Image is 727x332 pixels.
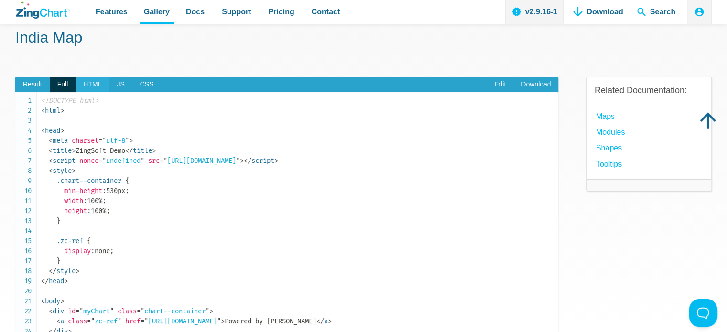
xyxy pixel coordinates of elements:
span: : [87,207,91,215]
span: " [141,307,144,315]
span: " [118,317,121,325]
span: < [49,147,53,155]
span: html [41,107,60,115]
span: < [41,127,45,135]
span: Docs [186,5,205,18]
span: Gallery [144,5,170,18]
a: Download [513,77,558,92]
span: < [56,317,60,325]
span: > [221,317,225,325]
span: [URL][DOMAIN_NAME] [160,157,240,165]
span: " [217,317,221,325]
span: head [41,277,64,285]
a: ZingChart Logo. Click to return to the homepage [16,1,70,19]
span: ; [102,197,106,205]
span: <!DOCTYPE html> [41,96,98,105]
span: </ [244,157,251,165]
iframe: Toggle Customer Support [689,299,717,327]
span: height [64,207,87,215]
span: " [102,137,106,145]
span: < [41,297,45,305]
span: > [72,167,76,175]
span: : [83,197,87,205]
span: min-height [64,187,102,195]
span: " [163,157,167,165]
span: script [244,157,274,165]
span: </ [125,147,133,155]
span: .chart--container [56,177,121,185]
span: " [125,137,129,145]
a: Maps [596,110,615,123]
span: Pricing [268,5,294,18]
span: style [49,267,76,275]
span: ; [106,207,110,215]
span: > [76,267,79,275]
span: head [41,127,60,135]
span: = [87,317,91,325]
span: href [125,317,141,325]
span: 530px 100% 100% none [41,177,129,275]
span: </ [316,317,324,325]
span: Contact [312,5,340,18]
span: { [87,237,91,245]
span: } [56,217,60,225]
span: = [137,307,141,315]
span: > [129,137,133,145]
span: < [49,307,53,315]
span: > [240,157,244,165]
span: zc-ref [87,317,121,325]
span: " [79,307,83,315]
span: class [118,307,137,315]
span: = [98,137,102,145]
span: display [64,247,91,255]
span: utf-8 [98,137,129,145]
span: Full [50,77,76,92]
span: > [60,127,64,135]
span: > [152,147,156,155]
span: : [91,247,95,255]
span: Result [15,77,50,92]
span: JS [109,77,132,92]
span: < [49,167,53,175]
span: = [141,317,144,325]
a: modules [596,126,625,139]
span: undefined [98,157,144,165]
span: body [41,297,60,305]
span: Support [222,5,251,18]
span: HTML [76,77,109,92]
span: nonce [79,157,98,165]
span: = [98,157,102,165]
span: chart--container [137,307,209,315]
span: < [49,137,53,145]
span: " [91,317,95,325]
span: > [328,317,332,325]
span: .zc-ref [56,237,83,245]
span: = [160,157,163,165]
span: src [148,157,160,165]
span: " [110,307,114,315]
span: > [274,157,278,165]
span: a [56,317,64,325]
span: class [68,317,87,325]
span: { [125,177,129,185]
span: < [41,107,45,115]
span: ; [125,187,129,195]
span: </ [49,267,56,275]
span: charset [72,137,98,145]
span: = [76,307,79,315]
span: ; [110,247,114,255]
a: Tooltips [596,158,622,171]
span: } [56,257,60,265]
span: script [49,157,76,165]
span: " [141,157,144,165]
span: > [60,297,64,305]
h1: India Map [15,28,712,49]
span: " [236,157,240,165]
span: title [49,147,72,155]
span: : [102,187,106,195]
span: " [144,317,148,325]
span: div [49,307,64,315]
span: [URL][DOMAIN_NAME] [141,317,221,325]
span: " [206,307,209,315]
a: Edit [487,77,513,92]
